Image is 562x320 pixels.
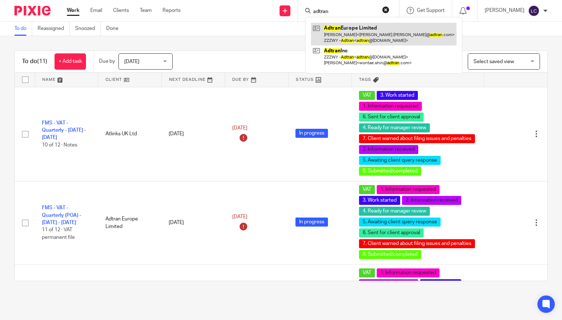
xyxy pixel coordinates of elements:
span: 1. Information requested [359,102,422,111]
span: 8. Submitted/completed [359,250,421,259]
span: 11 of 12 · VAT permanent file [42,228,75,240]
td: [DATE] [161,181,225,264]
a: Done [106,22,124,36]
span: 6. Sent for client approval [359,228,424,237]
span: [DATE] [232,214,247,219]
img: svg%3E [528,5,540,17]
a: FMS - VAT - Quarterly - [DATE] - [DATE] [42,120,86,140]
p: [PERSON_NAME] [485,7,524,14]
td: Adtran Europe Limited [98,181,162,264]
button: Clear [382,6,389,13]
span: VAT [359,185,375,194]
span: Select saved view [474,59,514,64]
td: [DATE] [161,87,225,181]
span: [DATE] [124,59,139,64]
input: Search [312,9,377,15]
span: 4. Ready for manager review [359,207,430,216]
a: Team [140,7,152,14]
span: 10 of 12 · Notes [42,143,77,148]
a: Reports [163,7,181,14]
span: In progress [295,218,328,227]
a: + Add task [55,53,86,70]
span: [DATE] [232,126,247,131]
span: 2. Information received [359,145,418,154]
span: (11) [37,58,47,64]
span: 3. Work started [359,196,400,205]
span: Get Support [417,8,445,13]
span: 7. Client warned about filing issues and penalties [359,134,475,143]
a: Work [67,7,79,14]
td: Atlinks UK Ltd [98,87,162,181]
a: Email [90,7,102,14]
a: Clients [113,7,129,14]
p: Due by [99,58,115,65]
a: FMS - VAT - Quarterly (POA) - [DATE] - [DATE] [42,205,81,225]
a: Reassigned [38,22,70,36]
span: 3. Work started [377,91,418,100]
span: 1. Information requested [377,185,440,194]
h1: To do [22,58,47,65]
span: 2. Information received [359,279,418,288]
span: 6. Sent for client approval [359,113,424,122]
span: 5. Awaiting client query response [359,218,441,227]
span: 7. Client warned about filing issues and penalties [359,239,475,248]
img: Pixie [14,6,51,16]
span: 3. Work started [420,279,461,288]
a: Snoozed [75,22,101,36]
span: 4. Ready for manager review [359,123,430,132]
span: VAT [359,268,375,277]
span: 5. Awaiting client query response [359,156,441,165]
span: In progress [295,129,328,138]
span: 2. Information received [402,196,461,205]
span: VAT [359,91,375,100]
span: 1. Information requested [377,268,440,277]
span: Tags [359,78,371,82]
span: 8. Submitted/completed [359,167,421,176]
a: To do [14,22,32,36]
